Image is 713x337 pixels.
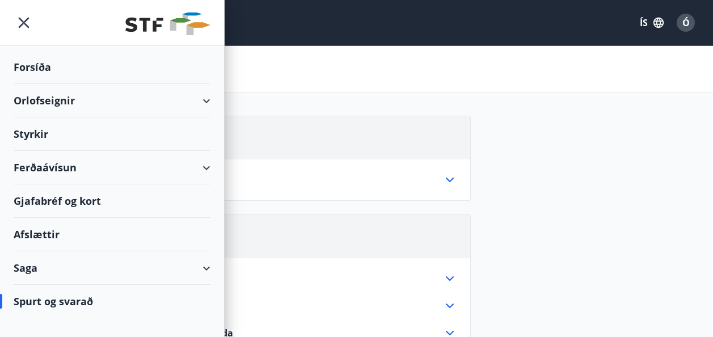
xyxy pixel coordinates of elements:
[125,12,210,35] img: union_logo
[682,16,690,29] span: Ó
[14,84,210,117] div: Orlofseignir
[634,12,670,33] button: ÍS
[14,50,210,84] div: Forsíða
[14,184,210,218] div: Gjafabréf og kort
[14,151,210,184] div: Ferðaávísun
[28,173,457,187] div: Brú - Jól og Áramót 2024
[14,251,210,285] div: Saga
[14,117,210,151] div: Styrkir
[28,272,457,285] div: Afbókun og endurgreiðsla
[14,285,210,318] div: Spurt og svarað
[28,299,457,313] div: Afbókun og endurgreiðslur - Brú
[672,9,699,36] button: Ó
[14,12,34,33] button: menu
[14,218,210,251] div: Afslættir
